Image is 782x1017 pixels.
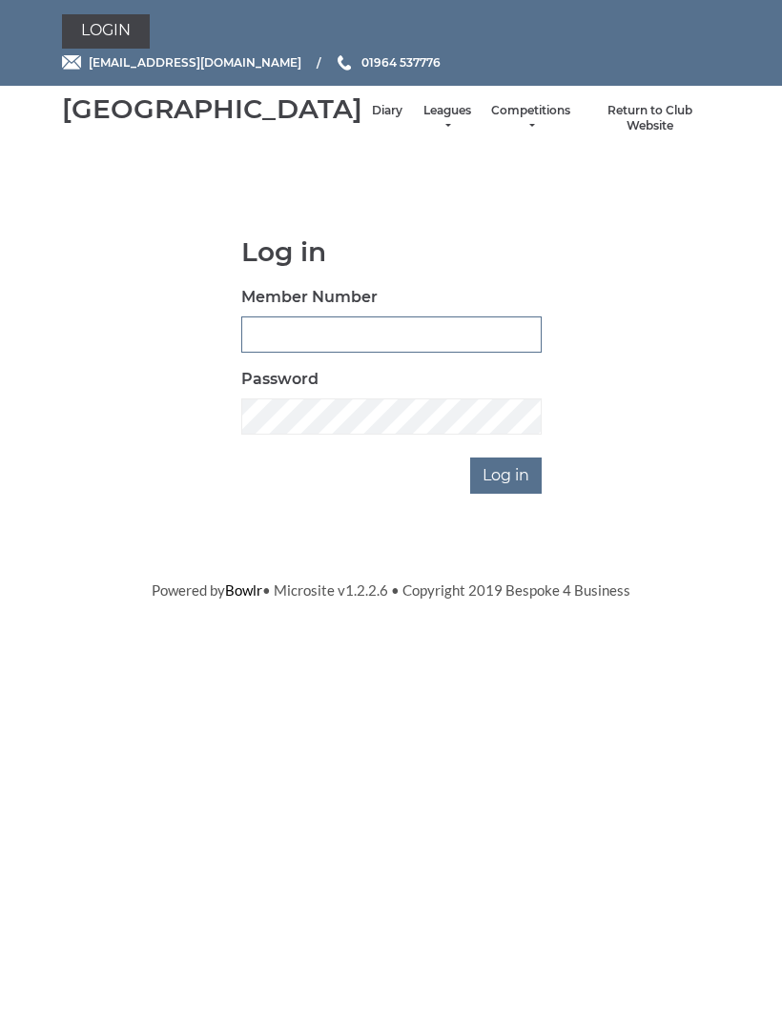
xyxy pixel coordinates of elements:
a: Return to Club Website [589,103,710,134]
a: Leagues [422,103,472,134]
img: Phone us [338,55,351,71]
a: Phone us 01964 537776 [335,53,441,71]
label: Password [241,368,319,391]
a: Email [EMAIL_ADDRESS][DOMAIN_NAME] [62,53,301,71]
span: 01964 537776 [361,55,441,70]
input: Log in [470,458,542,494]
h1: Log in [241,237,542,267]
a: Competitions [491,103,570,134]
a: Login [62,14,150,49]
span: [EMAIL_ADDRESS][DOMAIN_NAME] [89,55,301,70]
label: Member Number [241,286,378,309]
a: Bowlr [225,581,262,599]
img: Email [62,55,81,70]
a: Diary [372,103,402,119]
span: Powered by • Microsite v1.2.2.6 • Copyright 2019 Bespoke 4 Business [152,581,630,599]
div: [GEOGRAPHIC_DATA] [62,94,362,124]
